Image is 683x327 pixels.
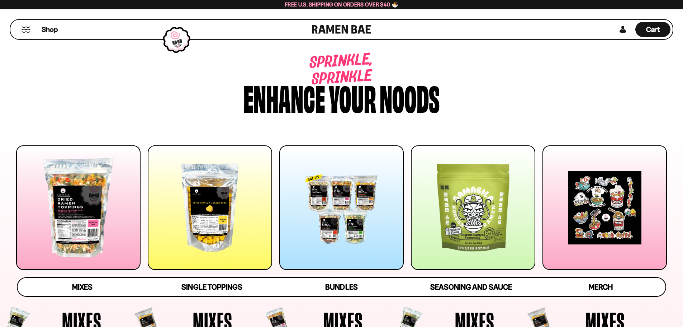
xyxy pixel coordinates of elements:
[646,25,660,34] span: Cart
[285,1,398,8] span: Free U.S. Shipping on Orders over $40 🍜
[536,278,665,296] a: Merch
[430,282,512,291] span: Seasoning and Sauce
[406,278,536,296] a: Seasoning and Sauce
[42,25,58,34] span: Shop
[72,282,93,291] span: Mixes
[18,278,147,296] a: Mixes
[181,282,242,291] span: Single Toppings
[635,20,670,39] div: Cart
[325,282,357,291] span: Bundles
[277,278,406,296] a: Bundles
[380,80,440,114] div: noods
[21,27,31,33] button: Mobile Menu Trigger
[589,282,613,291] span: Merch
[329,80,376,114] div: your
[42,22,58,37] a: Shop
[147,278,276,296] a: Single Toppings
[243,80,325,114] div: Enhance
